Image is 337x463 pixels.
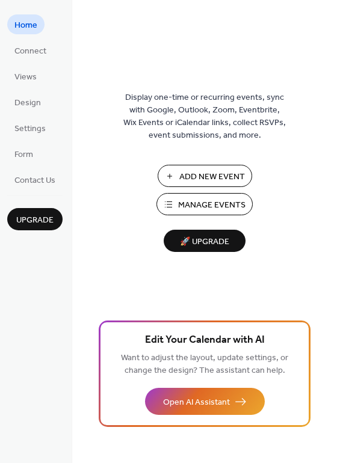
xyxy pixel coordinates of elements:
[14,174,55,187] span: Contact Us
[145,332,265,349] span: Edit Your Calendar with AI
[7,118,53,138] a: Settings
[14,19,37,32] span: Home
[7,40,54,60] a: Connect
[163,396,230,409] span: Open AI Assistant
[123,91,286,142] span: Display one-time or recurring events, sync with Google, Outlook, Zoom, Eventbrite, Wix Events or ...
[178,199,246,212] span: Manage Events
[16,214,54,227] span: Upgrade
[7,92,48,112] a: Design
[145,388,265,415] button: Open AI Assistant
[179,171,245,183] span: Add New Event
[164,230,246,252] button: 🚀 Upgrade
[156,193,253,215] button: Manage Events
[14,45,46,58] span: Connect
[7,208,63,230] button: Upgrade
[7,66,44,86] a: Views
[171,234,238,250] span: 🚀 Upgrade
[14,71,37,84] span: Views
[121,350,288,379] span: Want to adjust the layout, update settings, or change the design? The assistant can help.
[7,144,40,164] a: Form
[7,170,63,189] a: Contact Us
[7,14,45,34] a: Home
[14,123,46,135] span: Settings
[14,149,33,161] span: Form
[158,165,252,187] button: Add New Event
[14,97,41,109] span: Design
